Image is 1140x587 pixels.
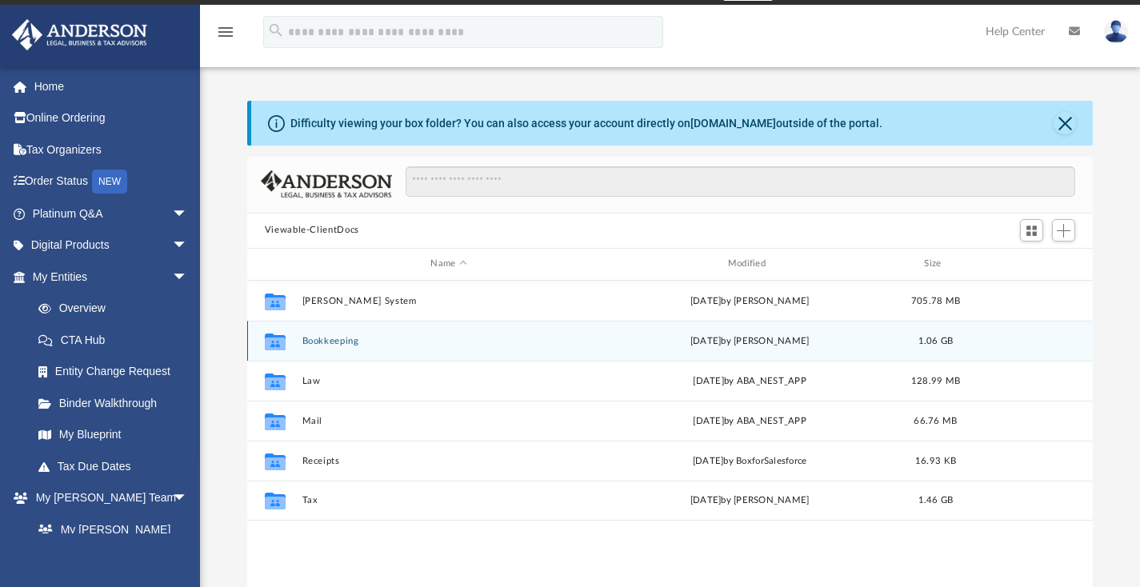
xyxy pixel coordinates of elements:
a: Home [11,70,212,102]
button: Switch to Grid View [1020,219,1044,242]
a: My [PERSON_NAME] Team [22,513,196,565]
button: [PERSON_NAME] System [302,295,595,305]
div: Size [903,257,967,271]
a: Entity Change Request [22,356,212,388]
img: Anderson Advisors Platinum Portal [7,19,152,50]
div: [DATE] by [PERSON_NAME] [602,493,896,508]
div: Difficulty viewing your box folder? You can also access your account directly on outside of the p... [290,115,882,132]
div: id [254,257,294,271]
span: 16.93 KB [915,456,956,465]
span: arrow_drop_down [172,261,204,293]
div: NEW [92,170,127,194]
span: arrow_drop_down [172,198,204,230]
button: Mail [302,415,595,425]
div: Modified [602,257,897,271]
button: Bookkeeping [302,335,595,345]
span: 1.46 GB [918,496,953,505]
div: [DATE] by ABA_NEST_APP [602,413,896,428]
a: Online Ordering [11,102,212,134]
a: menu [216,30,235,42]
button: Viewable-ClientDocs [265,223,359,238]
button: Tax [302,495,595,505]
div: id [974,257,1086,271]
a: Binder Walkthrough [22,387,212,419]
i: search [267,22,285,39]
button: Add [1052,219,1076,242]
a: [DOMAIN_NAME] [690,117,776,130]
a: Tax Due Dates [22,450,212,482]
span: arrow_drop_down [172,230,204,262]
a: My Entitiesarrow_drop_down [11,261,212,293]
button: Close [1054,112,1076,134]
span: 1.06 GB [918,336,953,345]
a: Overview [22,293,212,325]
div: [DATE] by BoxforSalesforce [602,453,896,468]
a: Platinum Q&Aarrow_drop_down [11,198,212,230]
a: Digital Productsarrow_drop_down [11,230,212,262]
a: CTA Hub [22,324,212,356]
div: [DATE] by ABA_NEST_APP [602,373,896,388]
span: 66.76 MB [914,416,957,425]
input: Search files and folders [406,166,1075,197]
img: User Pic [1104,20,1128,43]
button: Receipts [302,455,595,465]
div: [DATE] by [PERSON_NAME] [602,333,896,348]
a: My Blueprint [22,419,204,451]
span: 128.99 MB [911,376,960,385]
div: [DATE] by [PERSON_NAME] [602,293,896,308]
a: Tax Organizers [11,134,212,166]
div: Name [301,257,595,271]
i: menu [216,22,235,42]
a: My [PERSON_NAME] Teamarrow_drop_down [11,482,204,514]
span: arrow_drop_down [172,482,204,515]
button: Law [302,375,595,385]
a: Order StatusNEW [11,166,212,198]
span: 705.78 MB [911,296,960,305]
